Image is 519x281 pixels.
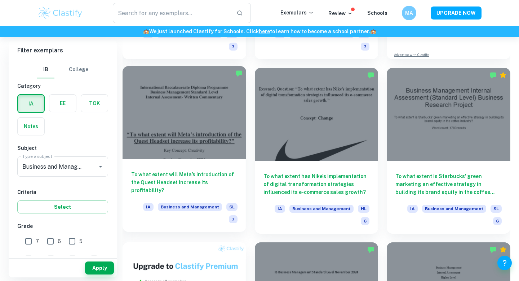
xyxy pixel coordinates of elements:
span: SL [491,205,502,213]
span: 6 [58,237,61,245]
button: Help and Feedback [497,256,512,270]
span: Business and Management [289,205,354,213]
a: here [259,29,270,34]
span: 3 [58,254,61,262]
span: 6 [361,217,369,225]
button: UPGRADE NOW [431,7,482,20]
span: 7 [229,43,238,51]
p: Review [328,9,353,17]
span: 7 [361,43,369,51]
h6: Subject [17,144,108,152]
div: Premium [500,72,507,79]
button: Select [17,200,108,213]
span: IA [275,205,285,213]
span: 6 [493,217,502,225]
a: To what extent will Meta’s introduction of the Quest Headset increase its profitability?IABusines... [123,68,246,234]
h6: MA [405,9,413,17]
img: Clastify logo [37,6,83,20]
button: Notes [18,118,44,135]
button: Open [96,161,106,172]
input: Search for any exemplars... [113,3,231,23]
a: To what extent has Nike's implementation of digital transformation strategies influenced its e-co... [255,68,378,234]
label: Type a subject [22,153,52,159]
h6: We just launched Clastify for Schools. Click to learn how to become a school partner. [1,27,518,35]
button: EE [49,95,76,112]
button: IB [37,61,54,78]
span: 7 [229,215,238,223]
span: Business and Management [158,203,222,211]
div: Filter type choice [37,61,88,78]
h6: Category [17,82,108,90]
p: Exemplars [280,9,314,17]
h6: Filter exemplars [9,40,117,61]
div: Premium [500,246,507,253]
h6: To what extent is Starbucks’ green marketing an effective strategy in building its brand equity i... [395,172,502,196]
img: Marked [235,70,243,77]
span: IA [143,203,154,211]
span: SL [226,203,238,211]
h6: To what extent has Nike's implementation of digital transformation strategies influenced its e-co... [263,172,370,196]
button: Apply [85,261,114,274]
span: 1 [101,254,103,262]
a: Advertise with Clastify [394,52,429,57]
a: Schools [367,10,387,16]
span: HL [358,205,369,213]
button: MA [402,6,416,20]
img: Marked [489,246,497,253]
button: IA [18,95,44,112]
img: Marked [367,246,374,253]
span: Business and Management [422,205,486,213]
button: College [69,61,88,78]
img: Marked [489,72,497,79]
h6: To what extent will Meta’s introduction of the Quest Headset increase its profitability? [131,170,238,194]
img: Marked [367,72,374,79]
h6: Grade [17,222,108,230]
a: To what extent is Starbucks’ green marketing an effective strategy in building its brand equity i... [387,68,510,234]
span: 🏫 [143,29,149,34]
span: 2 [80,254,83,262]
h6: Criteria [17,188,108,196]
span: 4 [36,254,39,262]
span: IA [407,205,418,213]
span: 7 [36,237,39,245]
button: TOK [81,95,108,112]
span: 5 [79,237,83,245]
span: 🏫 [370,29,376,34]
